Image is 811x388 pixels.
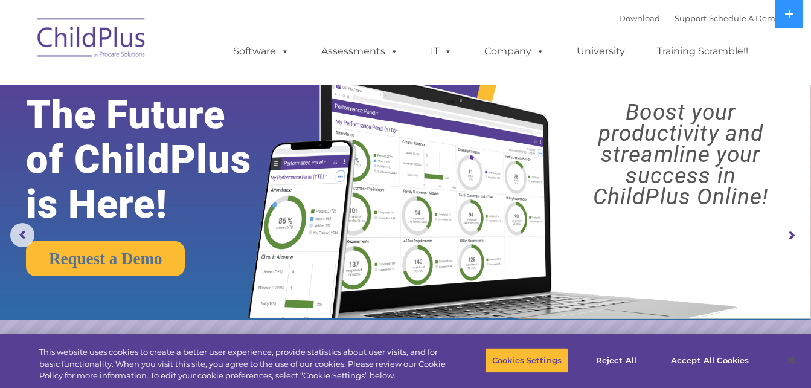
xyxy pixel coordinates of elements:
[579,348,654,373] button: Reject All
[709,13,780,23] a: Schedule A Demo
[778,347,805,373] button: Close
[675,13,707,23] a: Support
[39,346,446,382] div: This website uses cookies to create a better user experience, provide statistics about user visit...
[309,39,411,63] a: Assessments
[560,102,801,207] rs-layer: Boost your productivity and streamline your success in ChildPlus Online!
[472,39,557,63] a: Company
[664,348,755,373] button: Accept All Cookies
[26,92,285,227] rs-layer: The Future of ChildPlus is Here!
[168,80,205,89] span: Last name
[645,39,760,63] a: Training Scramble!!
[565,39,637,63] a: University
[619,13,780,23] font: |
[486,348,568,373] button: Cookies Settings
[619,13,660,23] a: Download
[31,10,152,70] img: ChildPlus by Procare Solutions
[168,129,219,138] span: Phone number
[221,39,301,63] a: Software
[418,39,464,63] a: IT
[26,241,185,276] a: Request a Demo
